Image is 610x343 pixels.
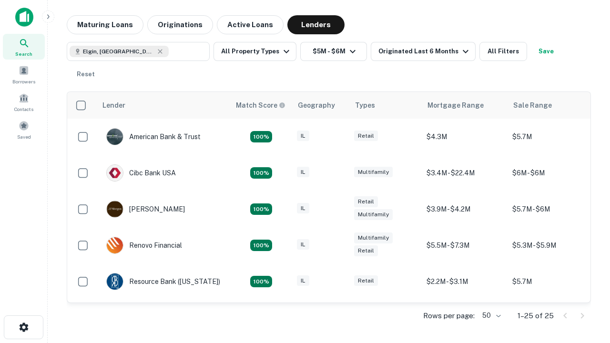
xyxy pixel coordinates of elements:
div: Originated Last 6 Months [378,46,471,57]
div: Multifamily [354,167,393,178]
td: $5.3M - $5.9M [508,227,593,263]
div: Cibc Bank USA [106,164,176,182]
th: Capitalize uses an advanced AI algorithm to match your search with the best lender. The match sco... [230,92,292,119]
div: IL [297,239,309,250]
div: Retail [354,275,378,286]
th: Mortgage Range [422,92,508,119]
button: Originations [147,15,213,34]
div: Matching Properties: 4, hasApolloMatch: undefined [250,167,272,179]
td: $5.5M - $7.3M [422,227,508,263]
div: Matching Properties: 4, hasApolloMatch: undefined [250,276,272,287]
button: Originated Last 6 Months [371,42,476,61]
div: Retail [354,245,378,256]
th: Sale Range [508,92,593,119]
td: $3.4M - $22.4M [422,155,508,191]
button: All Filters [479,42,527,61]
div: IL [297,167,309,178]
div: IL [297,131,309,141]
span: Saved [17,133,31,141]
img: picture [107,201,123,217]
a: Saved [3,117,45,142]
td: $5.7M [508,119,593,155]
div: Retail [354,131,378,141]
td: $3.9M - $4.2M [422,191,508,227]
button: Active Loans [217,15,284,34]
div: Matching Properties: 4, hasApolloMatch: undefined [250,203,272,215]
button: Save your search to get updates of matches that match your search criteria. [531,42,561,61]
button: Maturing Loans [67,15,143,34]
img: capitalize-icon.png [15,8,33,27]
div: Multifamily [354,232,393,243]
button: Lenders [287,15,345,34]
div: Capitalize uses an advanced AI algorithm to match your search with the best lender. The match sco... [236,100,285,111]
a: Contacts [3,89,45,115]
div: [PERSON_NAME] [106,201,185,218]
img: picture [107,129,123,145]
button: Reset [71,65,101,84]
img: picture [107,273,123,290]
td: $5.7M - $6M [508,191,593,227]
div: 50 [478,309,502,323]
button: $5M - $6M [300,42,367,61]
th: Geography [292,92,349,119]
a: Search [3,34,45,60]
a: Borrowers [3,61,45,87]
div: Mortgage Range [427,100,484,111]
div: Sale Range [513,100,552,111]
div: Geography [298,100,335,111]
span: Search [15,50,32,58]
td: $4M [422,300,508,336]
p: Rows per page: [423,310,475,322]
th: Types [349,92,422,119]
td: $5.7M [508,263,593,300]
div: Lender [102,100,125,111]
th: Lender [97,92,230,119]
div: Multifamily [354,209,393,220]
img: picture [107,165,123,181]
div: IL [297,275,309,286]
div: Matching Properties: 7, hasApolloMatch: undefined [250,131,272,142]
h6: Match Score [236,100,284,111]
span: Borrowers [12,78,35,85]
div: American Bank & Trust [106,128,201,145]
button: All Property Types [213,42,296,61]
div: Types [355,100,375,111]
div: Retail [354,196,378,207]
iframe: Chat Widget [562,236,610,282]
td: $5.6M [508,300,593,336]
td: $2.2M - $3.1M [422,263,508,300]
p: 1–25 of 25 [518,310,554,322]
td: $6M - $6M [508,155,593,191]
span: Contacts [14,105,33,113]
td: $4.3M [422,119,508,155]
div: Resource Bank ([US_STATE]) [106,273,220,290]
img: picture [107,237,123,253]
div: Matching Properties: 4, hasApolloMatch: undefined [250,240,272,251]
div: IL [297,203,309,214]
div: Renovo Financial [106,237,182,254]
span: Elgin, [GEOGRAPHIC_DATA], [GEOGRAPHIC_DATA] [83,47,154,56]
